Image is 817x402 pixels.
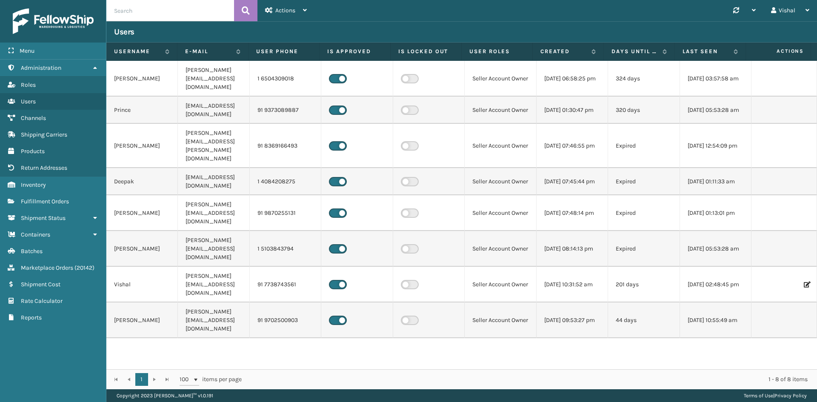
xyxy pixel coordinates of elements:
[250,195,321,231] td: 91 9870255131
[114,48,161,55] label: Username
[21,148,45,155] span: Products
[465,61,536,97] td: Seller Account Owner
[178,267,249,302] td: [PERSON_NAME][EMAIL_ADDRESS][DOMAIN_NAME]
[465,231,536,267] td: Seller Account Owner
[680,302,751,338] td: [DATE] 10:55:49 am
[275,7,295,14] span: Actions
[117,389,213,402] p: Copyright 2023 [PERSON_NAME]™ v 1.0.191
[21,281,60,288] span: Shipment Cost
[327,48,383,55] label: Is Approved
[680,97,751,124] td: [DATE] 05:53:28 am
[608,97,680,124] td: 320 days
[608,61,680,97] td: 324 days
[680,231,751,267] td: [DATE] 05:53:28 am
[21,114,46,122] span: Channels
[178,195,249,231] td: [PERSON_NAME][EMAIL_ADDRESS][DOMAIN_NAME]
[185,48,232,55] label: E-mail
[537,195,608,231] td: [DATE] 07:48:14 pm
[608,195,680,231] td: Expired
[680,267,751,302] td: [DATE] 02:48:45 pm
[774,393,807,399] a: Privacy Policy
[106,168,178,195] td: Deepak
[465,97,536,124] td: Seller Account Owner
[465,195,536,231] td: Seller Account Owner
[178,168,249,195] td: [EMAIL_ADDRESS][DOMAIN_NAME]
[250,61,321,97] td: 1 6504309018
[608,302,680,338] td: 44 days
[21,297,63,305] span: Rate Calculator
[21,98,36,105] span: Users
[180,375,192,384] span: 100
[465,168,536,195] td: Seller Account Owner
[21,164,67,171] span: Return Addresses
[250,302,321,338] td: 91 9702500903
[608,168,680,195] td: Expired
[21,214,66,222] span: Shipment Status
[748,44,809,58] span: Actions
[106,61,178,97] td: [PERSON_NAME]
[20,47,34,54] span: Menu
[178,124,249,168] td: [PERSON_NAME][EMAIL_ADDRESS][PERSON_NAME][DOMAIN_NAME]
[683,48,729,55] label: Last Seen
[106,231,178,267] td: [PERSON_NAME]
[178,302,249,338] td: [PERSON_NAME][EMAIL_ADDRESS][DOMAIN_NAME]
[680,124,751,168] td: [DATE] 12:54:09 pm
[114,27,134,37] h3: Users
[13,9,94,34] img: logo
[21,314,42,321] span: Reports
[465,267,536,302] td: Seller Account Owner
[254,375,808,384] div: 1 - 8 of 8 items
[465,302,536,338] td: Seller Account Owner
[178,231,249,267] td: [PERSON_NAME][EMAIL_ADDRESS][DOMAIN_NAME]
[21,181,46,188] span: Inventory
[608,124,680,168] td: Expired
[106,267,178,302] td: Vishal
[21,248,43,255] span: Batches
[680,195,751,231] td: [DATE] 01:13:01 pm
[611,48,658,55] label: Days until password expires
[608,267,680,302] td: 201 days
[135,373,148,386] a: 1
[180,373,242,386] span: items per page
[744,389,807,402] div: |
[250,168,321,195] td: 1 4084208275
[106,195,178,231] td: [PERSON_NAME]
[537,61,608,97] td: [DATE] 06:58:25 pm
[744,393,773,399] a: Terms of Use
[465,124,536,168] td: Seller Account Owner
[537,302,608,338] td: [DATE] 09:53:27 pm
[256,48,311,55] label: User phone
[106,124,178,168] td: [PERSON_NAME]
[469,48,525,55] label: User Roles
[680,168,751,195] td: [DATE] 01:11:33 am
[537,124,608,168] td: [DATE] 07:46:55 pm
[680,61,751,97] td: [DATE] 03:57:58 am
[540,48,587,55] label: Created
[21,264,73,271] span: Marketplace Orders
[250,231,321,267] td: 1 5103843794
[250,124,321,168] td: 91 8369166493
[178,61,249,97] td: [PERSON_NAME][EMAIL_ADDRESS][DOMAIN_NAME]
[804,282,809,288] i: Edit
[21,131,67,138] span: Shipping Carriers
[537,168,608,195] td: [DATE] 07:45:44 pm
[608,231,680,267] td: Expired
[21,231,50,238] span: Containers
[21,81,36,88] span: Roles
[21,64,61,71] span: Administration
[250,267,321,302] td: 91 7738743561
[537,97,608,124] td: [DATE] 01:30:47 pm
[21,198,69,205] span: Fulfillment Orders
[398,48,454,55] label: Is Locked Out
[106,302,178,338] td: [PERSON_NAME]
[178,97,249,124] td: [EMAIL_ADDRESS][DOMAIN_NAME]
[537,267,608,302] td: [DATE] 10:31:52 am
[250,97,321,124] td: 91 9373089887
[106,97,178,124] td: Prince
[537,231,608,267] td: [DATE] 08:14:13 pm
[74,264,94,271] span: ( 20142 )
